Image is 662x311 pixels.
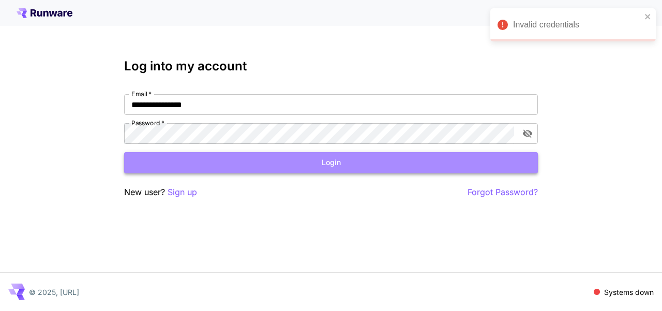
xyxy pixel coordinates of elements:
[131,90,152,98] label: Email
[124,59,538,73] h3: Log into my account
[168,186,197,199] button: Sign up
[29,287,79,298] p: © 2025, [URL]
[468,186,538,199] button: Forgot Password?
[644,12,652,21] button: close
[518,124,537,143] button: toggle password visibility
[124,186,197,199] p: New user?
[131,119,164,127] label: Password
[513,19,641,31] div: Invalid credentials
[604,287,654,298] p: Systems down
[124,152,538,173] button: Login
